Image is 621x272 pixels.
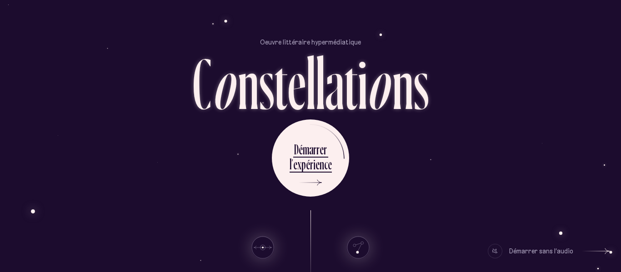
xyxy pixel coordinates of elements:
[310,155,313,173] div: r
[320,155,324,173] div: n
[313,155,316,173] div: i
[325,47,344,119] div: a
[306,155,310,173] div: é
[299,140,303,158] div: é
[291,155,293,173] div: ’
[316,47,325,119] div: l
[274,47,288,119] div: t
[293,155,297,173] div: e
[313,140,316,158] div: r
[392,47,413,119] div: n
[328,155,332,173] div: e
[238,47,259,119] div: n
[211,47,238,119] div: o
[260,38,361,47] p: Oeuvre littéraire hypermédiatique
[366,47,392,119] div: o
[192,47,211,119] div: C
[324,155,328,173] div: c
[259,47,274,119] div: s
[358,47,367,119] div: i
[303,140,309,158] div: m
[272,119,349,197] button: Démarrerl’expérience
[324,140,327,158] div: r
[290,155,291,173] div: l
[294,140,299,158] div: D
[320,140,324,158] div: e
[316,155,320,173] div: e
[301,155,306,173] div: p
[316,140,320,158] div: r
[306,47,316,119] div: l
[413,47,429,119] div: s
[309,140,313,158] div: a
[288,47,306,119] div: e
[344,47,358,119] div: t
[509,244,573,258] div: Démarrer sans l’audio
[297,155,301,173] div: x
[488,244,607,258] button: Démarrer sans l’audio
